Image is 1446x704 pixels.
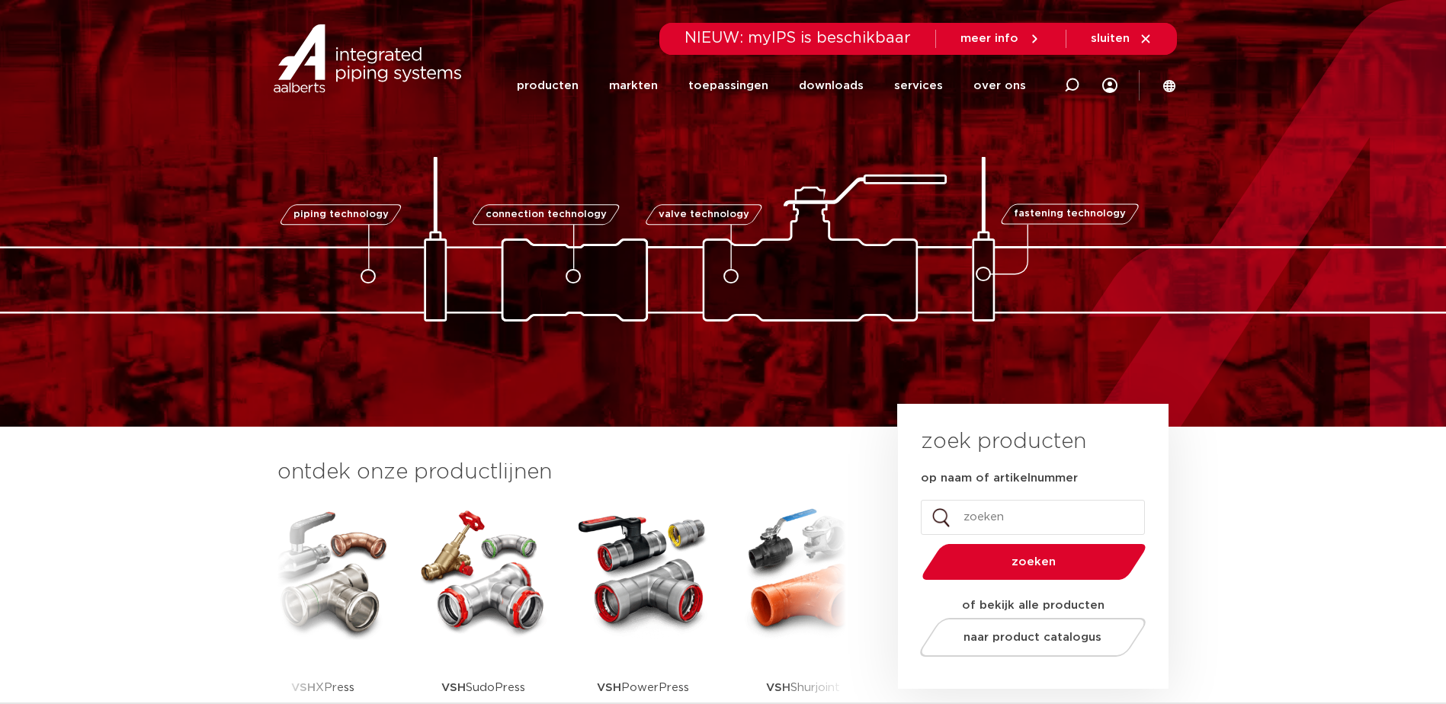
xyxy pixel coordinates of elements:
nav: Menu [517,56,1026,115]
strong: of bekijk alle producten [962,600,1105,611]
a: downloads [799,56,864,115]
span: naar product catalogus [963,632,1101,643]
span: valve technology [659,210,749,219]
span: fastening technology [1014,210,1126,219]
a: over ons [973,56,1026,115]
a: markten [609,56,658,115]
button: zoeken [915,542,1152,581]
a: services [894,56,943,115]
strong: VSH [441,682,466,693]
strong: VSH [766,682,790,693]
label: op naam of artikelnummer [921,471,1078,486]
strong: VSH [291,682,316,693]
a: producten [517,56,579,115]
span: NIEUW: myIPS is beschikbaar [685,30,911,46]
h3: ontdek onze productlijnen [277,457,846,488]
h3: zoek producten [921,427,1086,457]
span: zoeken [961,556,1107,568]
a: toepassingen [688,56,768,115]
span: piping technology [293,210,389,219]
a: sluiten [1091,32,1153,46]
strong: VSH [597,682,621,693]
span: meer info [960,33,1018,44]
a: meer info [960,32,1041,46]
a: naar product catalogus [915,618,1149,657]
input: zoeken [921,500,1145,535]
span: connection technology [485,210,606,219]
span: sluiten [1091,33,1130,44]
